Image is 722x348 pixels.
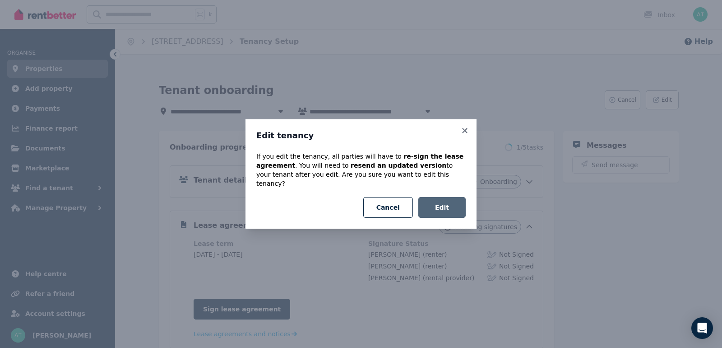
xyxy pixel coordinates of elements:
[256,152,466,188] p: If you edit the tenancy, all parties will have to . You will need to to your tenant after you edi...
[351,162,446,169] b: resend an updated version
[691,317,713,339] div: Open Intercom Messenger
[256,130,466,141] h3: Edit tenancy
[363,197,413,218] button: Cancel
[418,197,466,218] button: Edit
